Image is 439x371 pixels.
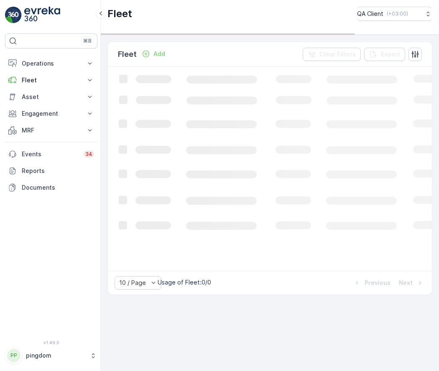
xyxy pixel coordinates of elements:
[5,72,97,89] button: Fleet
[22,76,81,84] p: Fleet
[153,50,165,58] p: Add
[399,279,413,287] p: Next
[5,179,97,196] a: Documents
[5,7,22,23] img: logo
[398,278,425,288] button: Next
[85,151,92,158] p: 34
[5,347,97,364] button: PPpingdom
[22,59,81,68] p: Operations
[381,50,400,58] p: Export
[22,93,81,101] p: Asset
[158,278,211,287] p: Usage of Fleet : 0/0
[22,109,81,118] p: Engagement
[138,49,168,59] button: Add
[364,48,405,61] button: Export
[107,7,132,20] p: Fleet
[22,150,79,158] p: Events
[365,279,391,287] p: Previous
[5,105,97,122] button: Engagement
[319,50,356,58] p: Clear Filters
[22,126,81,135] p: MRF
[7,349,20,362] div: PP
[303,48,361,61] button: Clear Filters
[387,10,408,17] p: ( +03:00 )
[357,7,432,21] button: QA Client(+03:00)
[24,7,60,23] img: logo_light-DOdMpM7g.png
[26,351,86,360] p: pingdom
[352,278,391,288] button: Previous
[118,48,137,60] p: Fleet
[22,183,94,192] p: Documents
[22,167,94,175] p: Reports
[5,55,97,72] button: Operations
[5,340,97,345] span: v 1.49.3
[5,146,97,163] a: Events34
[5,122,97,139] button: MRF
[357,10,383,18] p: QA Client
[5,163,97,179] a: Reports
[5,89,97,105] button: Asset
[83,38,92,44] p: ⌘B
